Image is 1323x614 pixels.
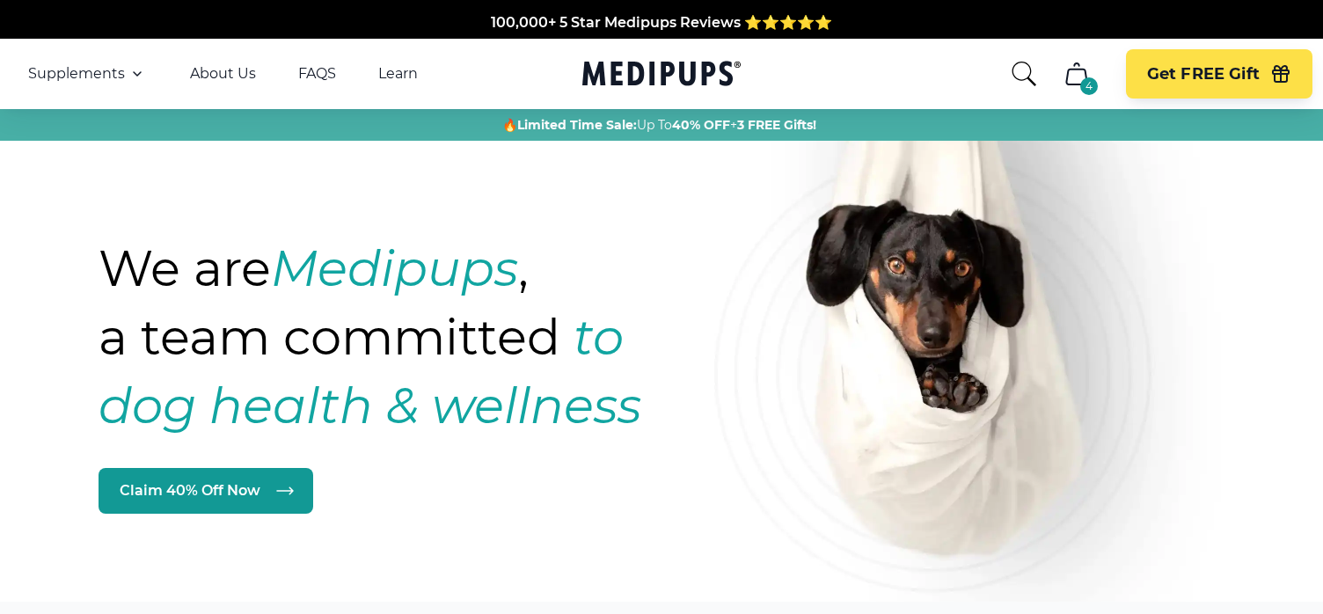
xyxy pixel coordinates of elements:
a: Learn [378,65,418,83]
a: FAQS [298,65,336,83]
strong: Medipups [271,238,518,298]
span: 🔥 Up To + [502,116,816,134]
span: 100,000+ 5 Star Medipups Reviews ⭐️⭐️⭐️⭐️⭐️ [491,14,832,31]
h1: We are , a team committed [99,234,742,440]
button: search [1010,60,1038,88]
button: Get FREE Gift [1126,49,1312,99]
a: Medipups [582,57,741,93]
span: Get FREE Gift [1147,64,1260,84]
a: About Us [190,65,256,83]
span: Supplements [28,65,125,83]
div: 4 [1080,77,1098,95]
button: Supplements [28,63,148,84]
button: cart [1056,53,1098,95]
a: Claim 40% Off Now [99,468,313,514]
